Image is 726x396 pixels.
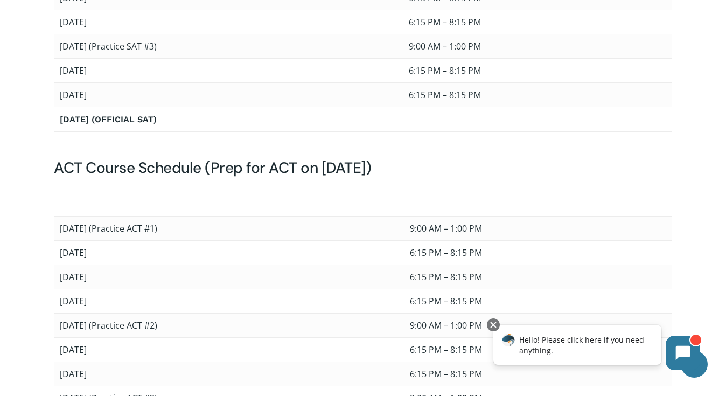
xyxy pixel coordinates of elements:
[403,34,672,58] td: 9:00 AM – 1:00 PM
[54,34,403,58] td: [DATE] (Practice SAT #3)
[54,10,403,34] td: [DATE]
[54,58,403,82] td: [DATE]
[54,362,404,386] td: [DATE]
[60,114,157,124] b: [DATE] (OFFICIAL SAT)
[54,289,404,314] td: [DATE]
[54,82,403,107] td: [DATE]
[403,82,672,107] td: 6:15 PM – 8:15 PM
[54,241,404,265] td: [DATE]
[404,217,672,241] td: 9:00 AM – 1:00 PM
[404,289,672,314] td: 6:15 PM – 8:15 PM
[403,10,672,34] td: 6:15 PM – 8:15 PM
[54,217,404,241] td: [DATE] (Practice ACT #1)
[54,338,404,362] td: [DATE]
[404,241,672,265] td: 6:15 PM – 8:15 PM
[403,58,672,82] td: 6:15 PM – 8:15 PM
[54,265,404,289] td: [DATE]
[404,338,672,362] td: 6:15 PM – 8:15 PM
[404,265,672,289] td: 6:15 PM – 8:15 PM
[404,362,672,386] td: 6:15 PM – 8:15 PM
[54,158,672,178] h4: ACT Course Schedule (Prep for ACT on [DATE])
[404,314,672,338] td: 9:00 AM – 1:00 PM
[482,316,711,381] iframe: Chatbot
[54,314,404,338] td: [DATE] (Practice ACT #2)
